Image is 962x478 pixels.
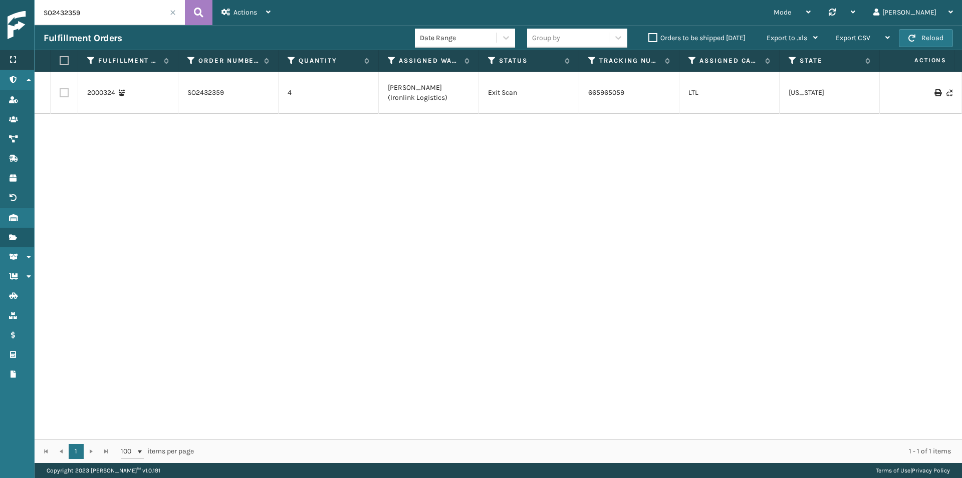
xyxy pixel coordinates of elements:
span: Mode [774,8,791,17]
a: Privacy Policy [912,467,950,474]
td: Exit Scan [479,72,579,114]
a: 1 [69,444,84,459]
td: 665965059 [579,72,679,114]
div: 1 - 1 of 1 items [208,446,951,456]
span: Actions [883,52,952,69]
label: Assigned Warehouse [399,56,459,65]
td: [US_STATE] [780,72,880,114]
label: Order Number [198,56,259,65]
span: 100 [121,446,136,456]
img: logo [8,11,98,40]
a: 2000324 [87,88,115,98]
td: 4 [279,72,379,114]
i: Print BOL [934,89,940,96]
label: Tracking Number [599,56,660,65]
label: Quantity [299,56,359,65]
span: items per page [121,444,194,459]
label: Assigned Carrier Service [699,56,760,65]
label: Status [499,56,560,65]
i: Never Shipped [946,89,952,96]
a: Terms of Use [876,467,910,474]
label: State [800,56,860,65]
span: Export CSV [836,34,870,42]
p: Copyright 2023 [PERSON_NAME]™ v 1.0.191 [47,463,160,478]
label: Fulfillment Order Id [98,56,159,65]
span: Actions [233,8,257,17]
span: Export to .xls [767,34,807,42]
div: Date Range [420,33,498,43]
td: LTL [679,72,780,114]
button: Reload [899,29,953,47]
div: | [876,463,950,478]
h3: Fulfillment Orders [44,32,122,44]
label: Orders to be shipped [DATE] [648,34,746,42]
div: Group by [532,33,560,43]
td: [PERSON_NAME] (Ironlink Logistics) [379,72,479,114]
a: SO2432359 [187,88,224,98]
